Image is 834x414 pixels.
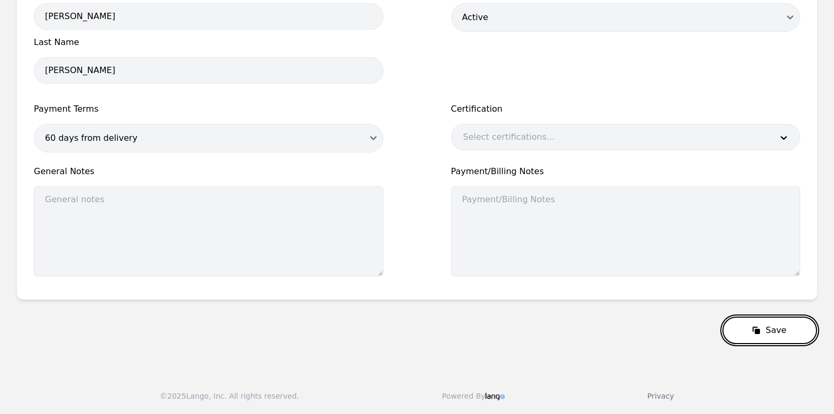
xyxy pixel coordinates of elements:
[451,165,801,178] span: Payment/Billing Notes
[34,36,383,49] span: Last Name
[722,317,817,344] button: Save
[34,57,383,84] input: Last Name
[34,165,383,178] span: General Notes
[442,391,505,401] div: Powered By
[647,392,674,400] a: Privacy
[34,3,383,30] input: First Name
[485,393,505,400] img: Logo
[34,103,383,115] span: Payment Terms
[451,103,801,115] label: Certification
[160,391,299,401] div: © 2025 Lango, Inc. All rights reserved.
